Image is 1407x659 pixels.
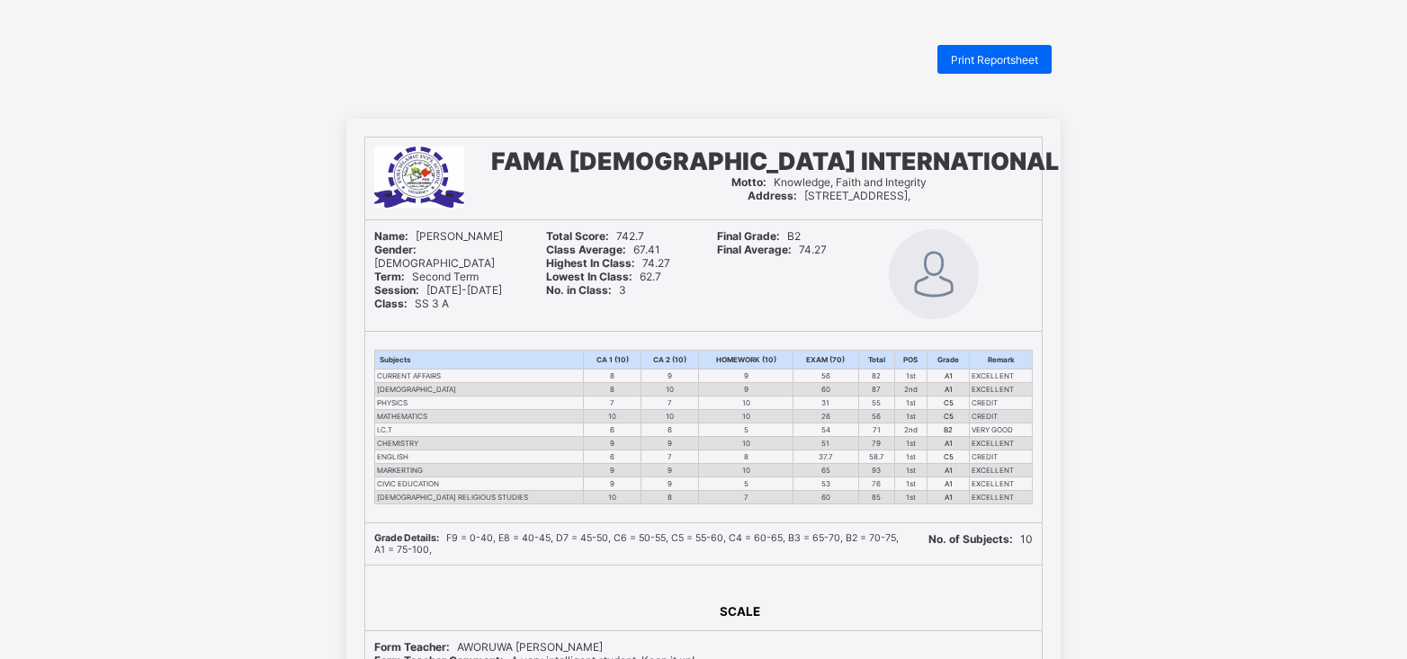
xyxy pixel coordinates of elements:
[584,382,641,396] td: 8
[894,476,927,490] td: 1st
[894,350,927,369] th: POS
[970,396,1033,409] td: CREDIT
[699,436,793,450] td: 10
[375,463,584,476] td: MARKERTING
[970,382,1033,396] td: EXCELLENT
[928,532,1033,546] span: 10
[584,463,641,476] td: 9
[748,189,910,202] span: [STREET_ADDRESS],
[375,436,584,450] td: CHEMISTRY
[970,369,1033,382] td: EXCELLENT
[928,409,970,423] td: C5
[717,243,792,256] b: Final Average:
[858,450,894,463] td: 58.7
[928,396,970,409] td: C5
[894,490,927,503] td: 1st
[546,256,635,270] b: Highest In Class:
[793,409,858,423] td: 26
[748,189,797,202] b: Address:
[375,369,584,382] td: CURRENT AFFAIRS
[699,490,793,503] td: 7
[584,350,641,369] th: CA 1 (10)
[374,297,449,310] span: SS 3 A
[858,463,894,476] td: 93
[375,382,584,396] td: [DEMOGRAPHIC_DATA]
[641,369,699,382] td: 9
[858,409,894,423] td: 56
[546,243,660,256] span: 67.41
[374,270,405,283] b: Term:
[546,283,612,297] b: No. in Class:
[894,369,927,382] td: 1st
[374,532,439,544] b: Grade Details:
[928,476,970,490] td: A1
[858,476,894,490] td: 76
[641,450,699,463] td: 7
[928,450,970,463] td: C5
[793,350,858,369] th: EXAM (70)
[858,350,894,369] th: Total
[546,270,661,283] span: 62.7
[731,175,766,189] b: Motto:
[793,450,858,463] td: 37.7
[546,256,670,270] span: 74.27
[793,396,858,409] td: 31
[970,450,1033,463] td: CREDIT
[894,423,927,436] td: 2nd
[970,476,1033,490] td: EXCELLENT
[374,283,502,297] span: [DATE]-[DATE]
[584,369,641,382] td: 8
[546,229,644,243] span: 742.7
[374,229,408,243] b: Name:
[970,350,1033,369] th: Remark
[793,490,858,503] td: 60
[641,490,699,503] td: 8
[793,382,858,396] td: 60
[699,423,793,436] td: 5
[584,436,641,450] td: 9
[699,450,793,463] td: 8
[793,436,858,450] td: 51
[584,423,641,436] td: 6
[928,350,970,369] th: Grade
[951,53,1038,67] span: Print Reportsheet
[375,423,584,436] td: I.C.T
[928,463,970,476] td: A1
[731,175,927,189] span: Knowledge, Faith and Integrity
[375,350,584,369] th: Subjects
[641,382,699,396] td: 10
[970,423,1033,436] td: VERY GOOD
[858,396,894,409] td: 55
[858,436,894,450] td: 79
[584,490,641,503] td: 10
[375,396,584,409] td: PHYSICS
[641,350,699,369] th: CA 2 (10)
[375,409,584,423] td: MATHEMATICS
[793,463,858,476] td: 65
[894,382,927,396] td: 2nd
[375,476,584,490] td: CIVIC EDUCATION
[970,463,1033,476] td: EXCELLENT
[928,532,1013,546] b: No. of Subjects:
[858,369,894,382] td: 82
[374,297,408,310] b: Class:
[970,409,1033,423] td: CREDIT
[641,396,699,409] td: 7
[375,450,584,463] td: ENGLISH
[374,229,503,243] span: [PERSON_NAME]
[584,409,641,423] td: 10
[584,450,641,463] td: 6
[584,396,641,409] td: 7
[858,490,894,503] td: 85
[699,409,793,423] td: 10
[546,243,626,256] b: Class Average:
[546,229,609,243] b: Total Score:
[641,476,699,490] td: 9
[699,463,793,476] td: 10
[970,436,1033,450] td: EXCELLENT
[374,640,603,654] span: AWORUWA [PERSON_NAME]
[699,369,793,382] td: 9
[894,436,927,450] td: 1st
[793,369,858,382] td: 56
[641,409,699,423] td: 10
